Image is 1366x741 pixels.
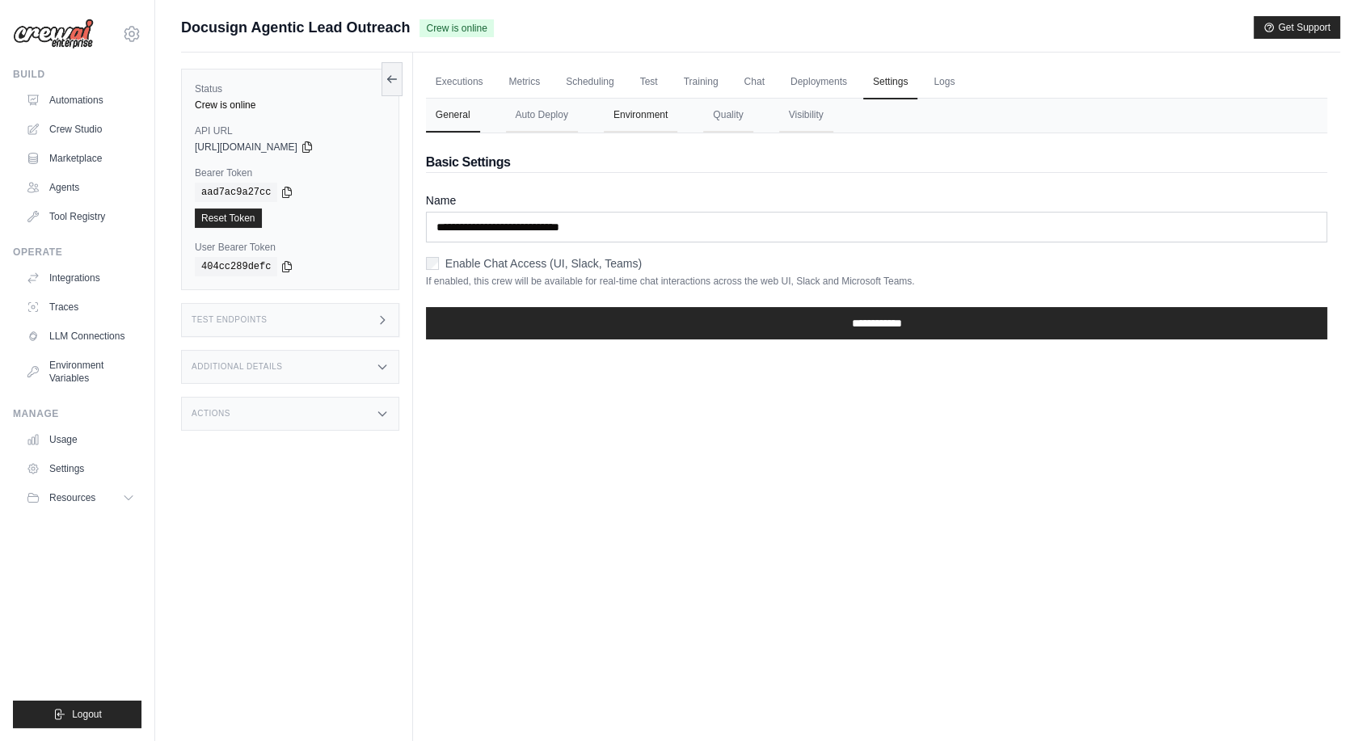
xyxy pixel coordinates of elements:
label: Name [426,192,1327,208]
a: LLM Connections [19,323,141,349]
label: API URL [195,124,386,137]
label: User Bearer Token [195,241,386,254]
nav: Tabs [426,99,1327,133]
a: Tool Registry [19,204,141,229]
p: If enabled, this crew will be available for real-time chat interactions across the web UI, Slack ... [426,275,1327,288]
a: Marketplace [19,145,141,171]
button: Resources [19,485,141,511]
a: Training [674,65,728,99]
code: aad7ac9a27cc [195,183,277,202]
span: Logout [72,708,102,721]
div: Operate [13,246,141,259]
a: Reset Token [195,208,262,228]
h2: Basic Settings [426,153,1327,172]
a: Crew Studio [19,116,141,142]
h3: Test Endpoints [192,315,268,325]
h3: Actions [192,409,230,419]
a: Chat [735,65,774,99]
button: Logout [13,701,141,728]
a: Deployments [781,65,857,99]
label: Status [195,82,386,95]
button: Quality [703,99,753,133]
span: Crew is online [419,19,493,37]
a: Logs [924,65,964,99]
a: Executions [426,65,493,99]
a: Environment Variables [19,352,141,391]
a: Traces [19,294,141,320]
a: Automations [19,87,141,113]
button: Visibility [779,99,833,133]
a: Settings [863,65,917,99]
label: Bearer Token [195,166,386,179]
button: Auto Deploy [506,99,578,133]
span: Resources [49,491,95,504]
code: 404cc289defc [195,257,277,276]
a: Settings [19,456,141,482]
a: Agents [19,175,141,200]
img: Logo [13,19,94,49]
a: Usage [19,427,141,453]
h3: Additional Details [192,362,282,372]
a: Test [630,65,668,99]
a: Integrations [19,265,141,291]
span: Docusign Agentic Lead Outreach [181,16,410,39]
div: Manage [13,407,141,420]
div: Crew is online [195,99,386,112]
div: Build [13,68,141,81]
a: Scheduling [556,65,623,99]
a: Metrics [500,65,550,99]
span: [URL][DOMAIN_NAME] [195,141,297,154]
label: Enable Chat Access (UI, Slack, Teams) [445,255,642,272]
button: Environment [604,99,677,133]
button: General [426,99,480,133]
button: Get Support [1254,16,1340,39]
